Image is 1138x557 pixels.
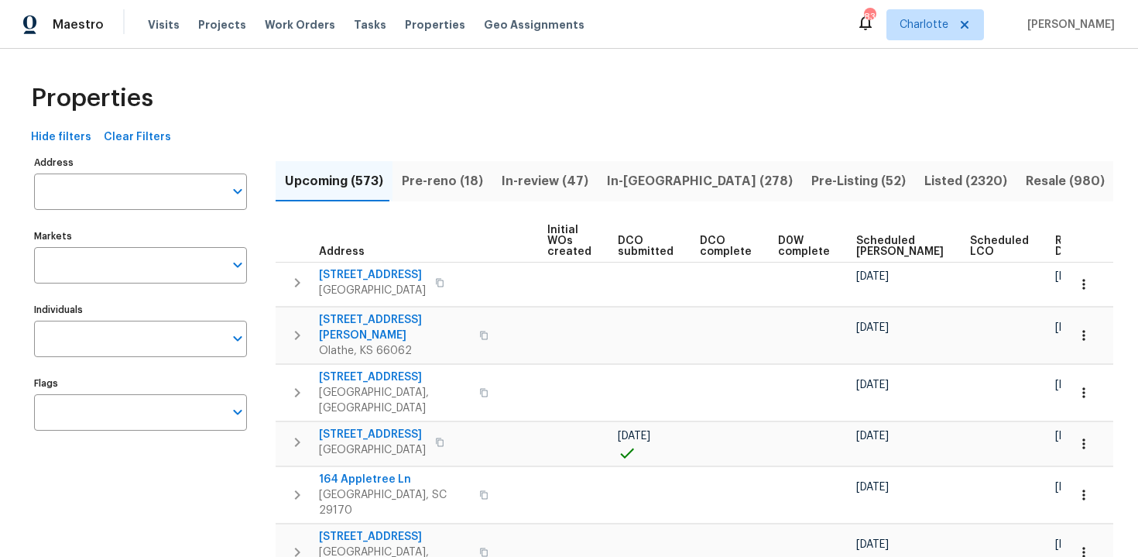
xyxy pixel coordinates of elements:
button: Open [227,181,249,202]
span: Initial WOs created [547,225,591,257]
span: In-review (47) [502,170,588,192]
span: [PERSON_NAME] [1021,17,1115,33]
span: Olathe, KS 66062 [319,343,470,359]
span: Charlotte [900,17,948,33]
span: [DATE] [1055,271,1088,282]
span: Visits [148,17,180,33]
span: [GEOGRAPHIC_DATA] [319,283,426,298]
span: [DATE] [1055,431,1088,442]
span: [GEOGRAPHIC_DATA] [319,442,426,458]
span: [DATE] [1055,322,1088,333]
span: DCO submitted [618,236,674,257]
span: Upcoming (573) [285,170,383,192]
span: [DATE] [856,539,889,550]
span: [DATE] [856,431,889,442]
span: Tasks [354,19,386,30]
label: Markets [34,232,247,241]
span: Geo Assignments [484,17,584,33]
span: D0W complete [778,236,830,257]
span: Properties [405,17,465,33]
span: Address [319,246,365,257]
span: [STREET_ADDRESS] [319,529,470,545]
span: Listed (2320) [924,170,1007,192]
span: [DATE] [856,482,889,493]
span: [DATE] [618,431,650,442]
span: Clear Filters [104,128,171,147]
span: [GEOGRAPHIC_DATA], SC 29170 [319,487,470,518]
span: Scheduled LCO [970,236,1029,257]
button: Hide filters [25,123,98,152]
span: Hide filters [31,128,91,147]
span: 164 Appletree Ln [319,472,470,487]
span: [GEOGRAPHIC_DATA], [GEOGRAPHIC_DATA] [319,385,470,416]
div: 83 [864,9,875,25]
span: Maestro [53,17,104,33]
span: [STREET_ADDRESS] [319,267,426,283]
span: [DATE] [1055,482,1088,493]
span: Work Orders [265,17,335,33]
span: DCO complete [700,236,752,257]
span: [STREET_ADDRESS][PERSON_NAME] [319,312,470,343]
span: [DATE] [1055,380,1088,390]
button: Open [227,328,249,349]
span: [DATE] [856,380,889,390]
span: Scheduled [PERSON_NAME] [856,236,944,257]
span: Properties [31,91,153,106]
span: [STREET_ADDRESS] [319,370,470,385]
span: [DATE] [856,271,889,282]
span: [STREET_ADDRESS] [319,427,426,442]
span: In-[GEOGRAPHIC_DATA] (278) [607,170,793,192]
label: Address [34,158,247,167]
span: [DATE] [856,322,889,333]
label: Flags [34,379,247,388]
span: Resale (980) [1026,170,1105,192]
button: Open [227,254,249,276]
span: Ready Date [1055,236,1089,257]
span: Projects [198,17,246,33]
span: Pre-reno (18) [402,170,483,192]
button: Open [227,401,249,423]
button: Clear Filters [98,123,177,152]
label: Individuals [34,305,247,315]
span: Pre-Listing (52) [811,170,906,192]
span: [DATE] [1055,539,1088,550]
